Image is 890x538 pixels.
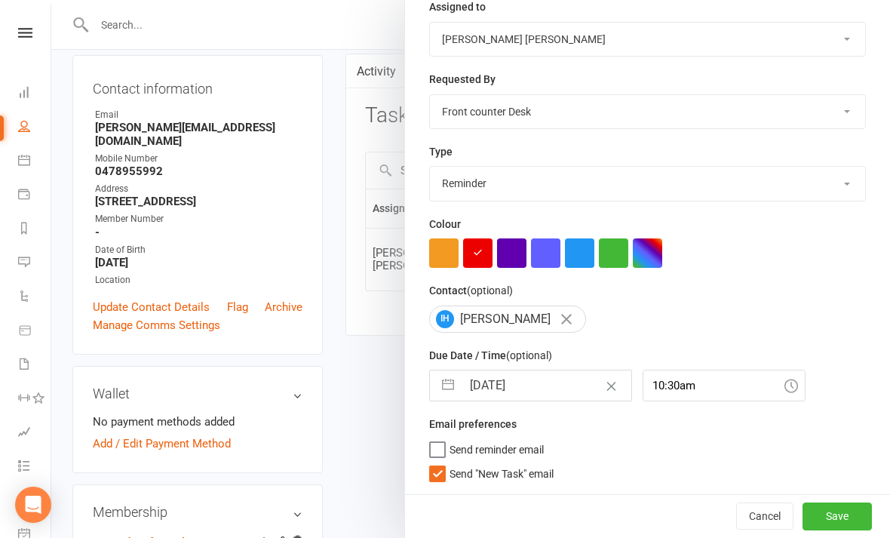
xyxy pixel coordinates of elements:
[429,347,552,364] label: Due Date / Time
[429,282,513,299] label: Contact
[18,315,52,349] a: Product Sales
[436,310,454,328] span: IH
[429,143,453,160] label: Type
[450,463,554,480] span: Send "New Task" email
[429,71,496,88] label: Requested By
[429,416,517,432] label: Email preferences
[803,503,872,530] button: Save
[467,284,513,297] small: (optional)
[18,145,52,179] a: Calendar
[429,216,461,232] label: Colour
[18,77,52,111] a: Dashboard
[18,484,52,518] a: What's New
[18,213,52,247] a: Reports
[598,371,625,400] button: Clear Date
[18,111,52,145] a: People
[506,349,552,361] small: (optional)
[15,487,51,523] div: Open Intercom Messenger
[429,306,586,333] div: [PERSON_NAME]
[18,417,52,450] a: Assessments
[18,179,52,213] a: Payments
[736,503,793,530] button: Cancel
[450,438,544,456] span: Send reminder email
